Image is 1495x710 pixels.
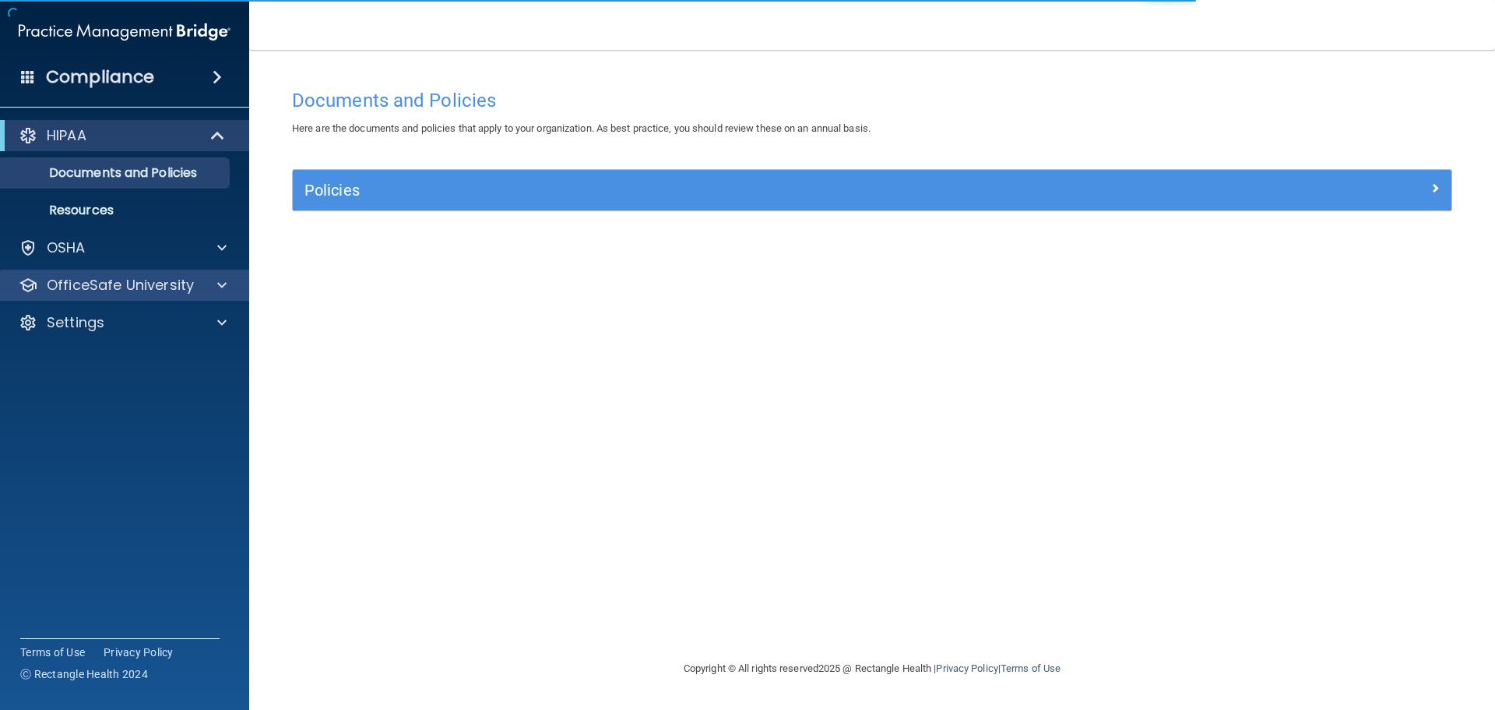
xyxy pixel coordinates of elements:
p: HIPAA [47,126,86,145]
img: PMB logo [19,16,230,48]
a: Terms of Use [20,645,85,660]
a: Settings [19,313,227,332]
a: Privacy Policy [104,645,174,660]
h4: Documents and Policies [292,90,1452,111]
p: Settings [47,313,104,332]
h5: Policies [304,182,1150,199]
div: Copyright © All rights reserved 2025 @ Rectangle Health | | [588,644,1156,694]
p: Documents and Policies [10,165,223,181]
p: Resources [10,203,223,218]
a: Privacy Policy [936,662,997,674]
a: Terms of Use [1001,662,1061,674]
a: Policies [304,178,1440,203]
p: OSHA [47,238,86,257]
a: OSHA [19,238,227,257]
p: OfficeSafe University [47,276,194,295]
span: Ⓒ Rectangle Health 2024 [20,666,148,682]
span: Here are the documents and policies that apply to your organization. As best practice, you should... [292,122,871,134]
a: OfficeSafe University [19,276,227,295]
h4: Compliance [46,66,154,88]
iframe: Drift Widget Chat Controller [1226,599,1476,662]
a: HIPAA [19,126,226,145]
